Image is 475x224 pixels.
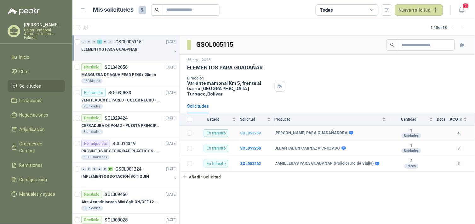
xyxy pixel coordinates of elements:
a: Remisiones [8,159,65,171]
p: SOL042656 [105,65,128,69]
a: Licitaciones [8,95,65,107]
a: RecibidoSOL029424[DATE] CERRADURA DE POMO - PUERTA PRINCIPAL - LINEA ECONOMICA3 Unidades [72,112,179,137]
a: Solicitudes [8,80,65,92]
a: Por adjudicarSOL014319[DATE] PRESINTOS DE SEGURIDAD PLASTICOS - TIPO CORREA1.000 Unidades [72,137,179,163]
button: Nueva solicitud [395,4,443,16]
p: [DATE] [166,166,177,172]
b: [PERSON_NAME] PARA GUADAÑADORA [275,131,348,136]
p: GSOL005115 [115,40,141,44]
div: 0 [92,167,97,171]
p: SOL039633 [108,90,131,95]
span: Órdenes de Compra [20,140,59,154]
div: 0 [87,167,91,171]
th: # COTs [450,113,475,126]
div: Recibido [81,63,102,71]
span: # COTs [450,117,462,122]
div: Unidades [402,133,421,138]
span: Adjudicación [20,126,45,133]
span: 5 [139,6,146,14]
div: 0 [103,40,107,44]
button: 4 [456,4,467,16]
div: Por adjudicar [81,140,110,147]
p: Dirección [187,76,272,80]
th: Solicitud [240,113,275,126]
p: ELEMENTOS PARA GUADAÑAR [187,64,263,71]
div: 0 [97,167,102,171]
div: 3 Unidades [81,129,103,134]
b: 2 [390,159,433,164]
p: PRESINTOS DE SEGURIDAD PLASTICOS - TIPO CORREA [81,148,160,154]
a: Inicio [8,51,65,63]
p: MANGUERA DE AGUA PEAD PE40 x 20mm [81,72,156,78]
p: [DATE] [166,217,177,223]
div: 150 Metros [81,79,103,84]
th: Docs [437,113,450,126]
div: Pares [404,164,419,169]
b: 1 [390,128,433,133]
a: Añadir Solicitud [180,172,475,182]
div: En tránsito [204,145,228,152]
div: 1.000 Unidades [81,155,110,160]
th: Producto [275,113,390,126]
div: Todas [320,7,333,14]
span: Cantidad [390,117,428,122]
span: Estado [196,117,231,122]
a: 0 0 0 3 0 0 GSOL005115[DATE] ELEMENTOS PARA GUADAÑAR [81,38,178,58]
span: Manuales y ayuda [20,191,55,198]
div: 0 [103,167,107,171]
p: [DATE] [166,39,177,45]
a: SOL053262 [240,161,261,166]
p: SOL009456 [105,192,128,197]
p: IMPLEMENTOS DOTACION BOTIQUIN [81,174,149,180]
span: Chat [20,68,29,75]
span: Licitaciones [20,97,43,104]
b: 4 [450,130,467,136]
span: search [155,8,159,12]
th: Cantidad [390,113,437,126]
p: [DATE] [166,141,177,147]
div: Solicitudes [187,103,209,110]
p: Aire Acondicionado Mini Split ON/OFF 12.000 BTU 220 Voltios (Que NO sea inverter) [81,199,160,205]
div: En tránsito [204,160,228,167]
p: [DATE] [166,192,177,198]
b: CANILLERAS PARA GUADAÑAR (Policloruro de Vinilo) [275,161,374,166]
div: Recibido [81,114,102,122]
div: 0 [87,40,91,44]
a: SOL053260 [240,146,261,150]
h3: GSOL005115 [196,40,234,50]
a: En tránsitoSOL039633[DATE] VENTILADOR DE PARED - COLOR NEGRO - MARCA SAMURAI2 Unidades [72,86,179,112]
p: VENTILADOR DE PARED - COLOR NEGRO - MARCA SAMURAI [81,97,160,103]
p: GSOL001224 [115,167,141,171]
div: 0 [81,40,86,44]
div: Recibido [81,191,102,198]
div: Recibido [81,216,102,224]
a: Configuración [8,174,65,186]
b: 1 [390,144,433,149]
span: Configuración [20,176,47,183]
div: Unidades [402,148,421,153]
a: RecibidoSOL009456[DATE] Aire Acondicionado Mini Split ON/OFF 12.000 BTU 220 Voltios (Que NO sea i... [72,188,179,214]
div: En tránsito [204,129,228,137]
button: Añadir Solicitud [180,172,224,182]
a: SOL053259 [240,131,261,135]
p: 25 ago, 2025 [187,57,211,63]
span: Inicio [20,54,30,61]
p: Variante mamonal Km 5, frente al barrio [GEOGRAPHIC_DATA] Turbaco , Bolívar [187,80,272,96]
div: 0 [108,40,113,44]
p: [DATE] [166,115,177,121]
a: Manuales y ayuda [8,188,65,200]
a: RecibidoSOL042656[DATE] MANGUERA DE AGUA PEAD PE40 x 20mm150 Metros [72,61,179,86]
p: [DATE] [166,90,177,96]
div: 2 Unidades [81,104,103,109]
div: 0 [92,40,97,44]
p: [DATE] [166,64,177,70]
span: Solicitud [240,117,266,122]
p: SOL029424 [105,116,128,120]
div: 3 [97,40,102,44]
p: CERRADURA DE POMO - PUERTA PRINCIPAL - LINEA ECONOMICA [81,123,160,129]
a: 0 0 0 0 0 19 GSOL001224[DATE] IMPLEMENTOS DOTACION BOTIQUIN [81,165,178,185]
span: Remisiones [20,162,43,169]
